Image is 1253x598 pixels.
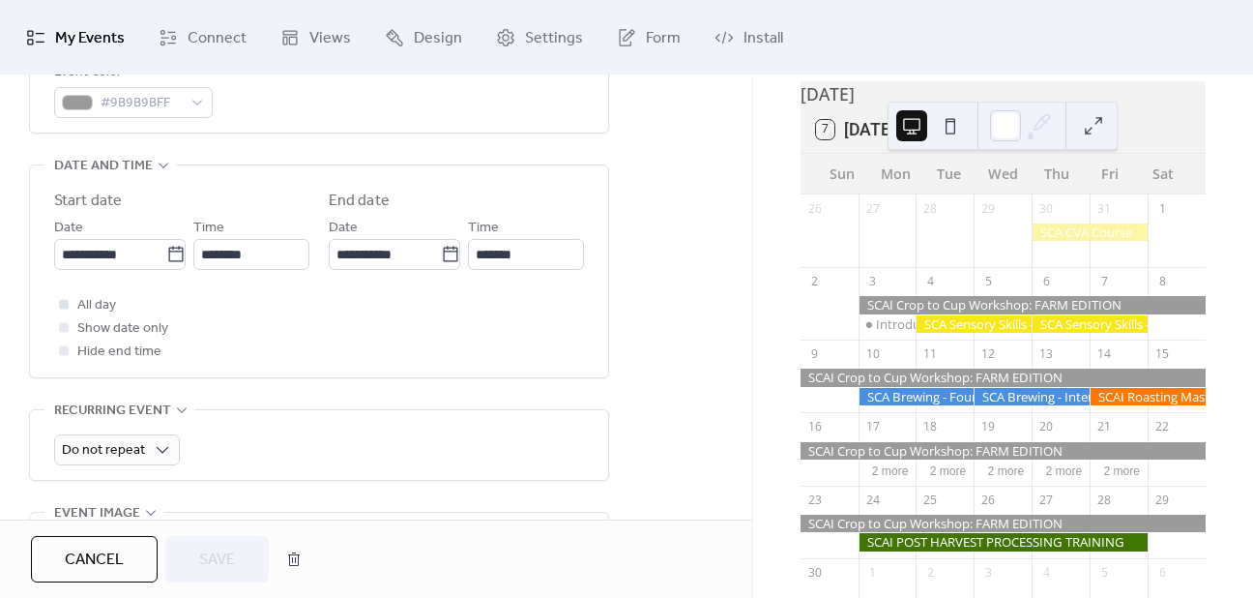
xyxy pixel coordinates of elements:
[1096,346,1113,363] div: 14
[922,564,939,581] div: 2
[980,274,997,290] div: 5
[859,296,1206,314] div: SCAI Crop to Cup Workshop: FARM EDITION
[1137,154,1190,194] div: Sat
[54,155,153,178] span: Date and time
[54,400,171,423] span: Recurring event
[1038,564,1055,581] div: 4
[481,8,597,67] a: Settings
[864,346,881,363] div: 10
[54,217,83,240] span: Date
[980,564,997,581] div: 3
[864,461,917,479] button: 2 more
[468,217,499,240] span: Time
[329,190,390,213] div: End date
[54,61,209,84] div: Event color
[188,23,247,53] span: Connect
[1090,388,1206,405] div: SCAI Roasting Masterclass
[1096,274,1113,290] div: 7
[806,274,823,290] div: 2
[869,154,922,194] div: Mon
[859,533,1149,551] div: SCAI POST HARVEST PROCESSING TRAINING
[922,461,975,479] button: 2 more
[1154,346,1171,363] div: 15
[916,315,1032,333] div: SCA Sensory Skills - Foundation
[1038,200,1055,217] div: 30
[801,442,1206,460] div: SCAI Crop to Cup Workshop: FARM EDITION
[1154,274,1171,290] div: 8
[809,115,903,144] button: 7[DATE]
[144,8,261,67] a: Connect
[806,346,823,363] div: 9
[1096,419,1113,435] div: 21
[922,492,939,508] div: 25
[54,502,140,525] span: Event image
[12,8,139,67] a: My Events
[806,200,823,217] div: 26
[859,315,917,333] div: Introduction to Coffee
[1032,315,1148,333] div: SCA Sensory Skills - Intermediate
[1038,461,1091,479] button: 2 more
[1154,419,1171,435] div: 22
[65,549,124,572] span: Cancel
[1154,200,1171,217] div: 1
[1096,200,1113,217] div: 31
[193,217,224,240] span: Time
[54,190,122,213] div: Start date
[1154,564,1171,581] div: 6
[922,200,939,217] div: 28
[922,419,939,435] div: 18
[1096,492,1113,508] div: 28
[864,274,881,290] div: 3
[62,437,145,463] span: Do not repeat
[1038,346,1055,363] div: 13
[101,92,182,115] span: #9B9B9BFF
[1096,564,1113,581] div: 5
[646,23,681,53] span: Form
[801,369,1206,386] div: SCAI Crop to Cup Workshop: FARM EDITION
[370,8,477,67] a: Design
[864,419,881,435] div: 17
[922,274,939,290] div: 4
[266,8,365,67] a: Views
[922,154,976,194] div: Tue
[974,388,1090,405] div: SCA Brewing - Intermediate
[77,341,161,364] span: Hide end time
[329,217,358,240] span: Date
[864,564,881,581] div: 1
[743,23,783,53] span: Install
[1030,154,1083,194] div: Thu
[876,315,1005,333] div: Introduction to Coffee
[1032,224,1148,241] div: SCA CVA Course
[1038,492,1055,508] div: 27
[864,492,881,508] div: 24
[1154,492,1171,508] div: 29
[55,23,125,53] span: My Events
[980,346,997,363] div: 12
[1038,419,1055,435] div: 20
[1095,461,1148,479] button: 2 more
[976,154,1030,194] div: Wed
[980,419,997,435] div: 19
[980,200,997,217] div: 29
[806,564,823,581] div: 30
[859,388,975,405] div: SCA Brewing - Foundation
[77,294,116,317] span: All day
[1038,274,1055,290] div: 6
[801,81,1206,106] div: [DATE]
[980,492,997,508] div: 26
[77,317,168,341] span: Show date only
[980,461,1033,479] button: 2 more
[816,154,869,194] div: Sun
[806,419,823,435] div: 16
[1083,154,1136,194] div: Fri
[801,515,1206,532] div: SCAI Crop to Cup Workshop: FARM EDITION
[700,8,798,67] a: Install
[525,23,583,53] span: Settings
[602,8,695,67] a: Form
[309,23,351,53] span: Views
[864,200,881,217] div: 27
[414,23,462,53] span: Design
[31,536,158,583] button: Cancel
[922,346,939,363] div: 11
